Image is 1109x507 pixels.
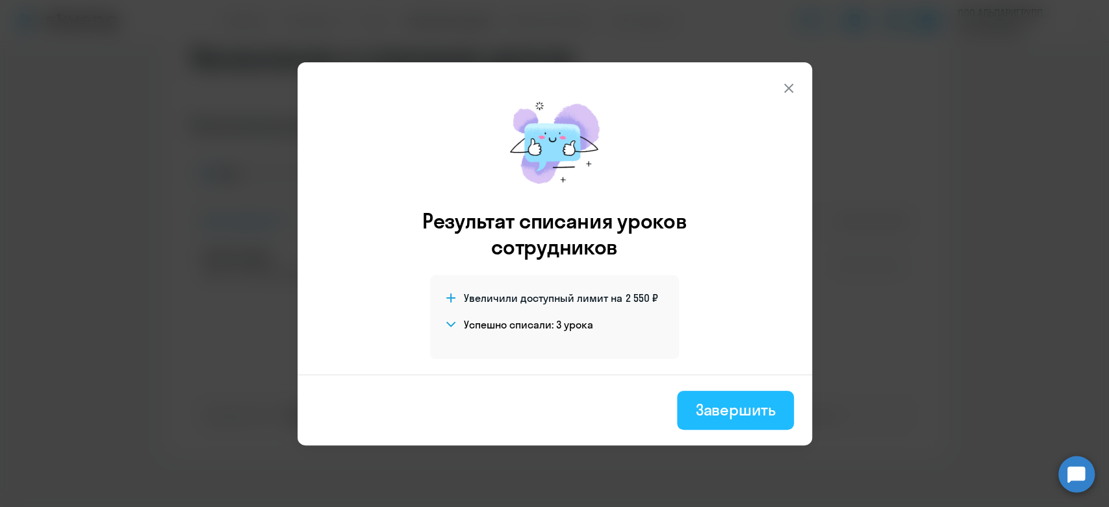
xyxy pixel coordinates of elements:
[464,291,622,305] span: Увеличили доступный лимит на
[626,291,658,305] span: 2 550 ₽
[405,208,705,260] h3: Результат списания уроков сотрудников
[464,317,593,332] h4: Успешно списали: 3 урока
[695,399,775,420] div: Завершить
[496,88,613,197] img: mirage-message.png
[677,391,793,430] button: Завершить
